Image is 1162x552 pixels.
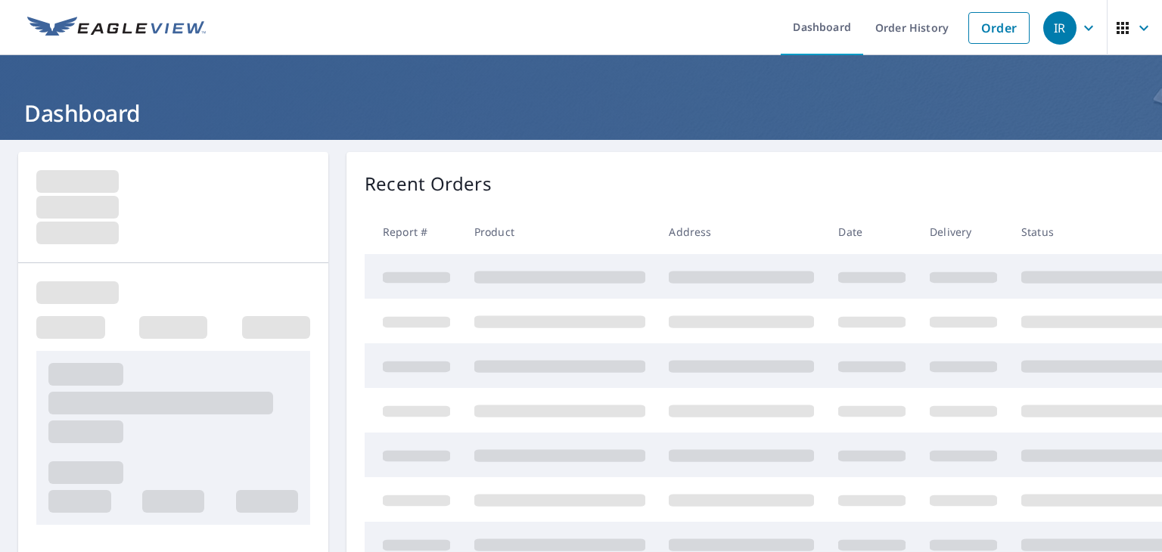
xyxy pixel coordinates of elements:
th: Delivery [918,209,1009,254]
th: Address [657,209,826,254]
div: IR [1043,11,1077,45]
th: Product [462,209,657,254]
img: EV Logo [27,17,206,39]
th: Date [826,209,918,254]
p: Recent Orders [365,170,492,197]
h1: Dashboard [18,98,1144,129]
th: Report # [365,209,462,254]
a: Order [968,12,1030,44]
